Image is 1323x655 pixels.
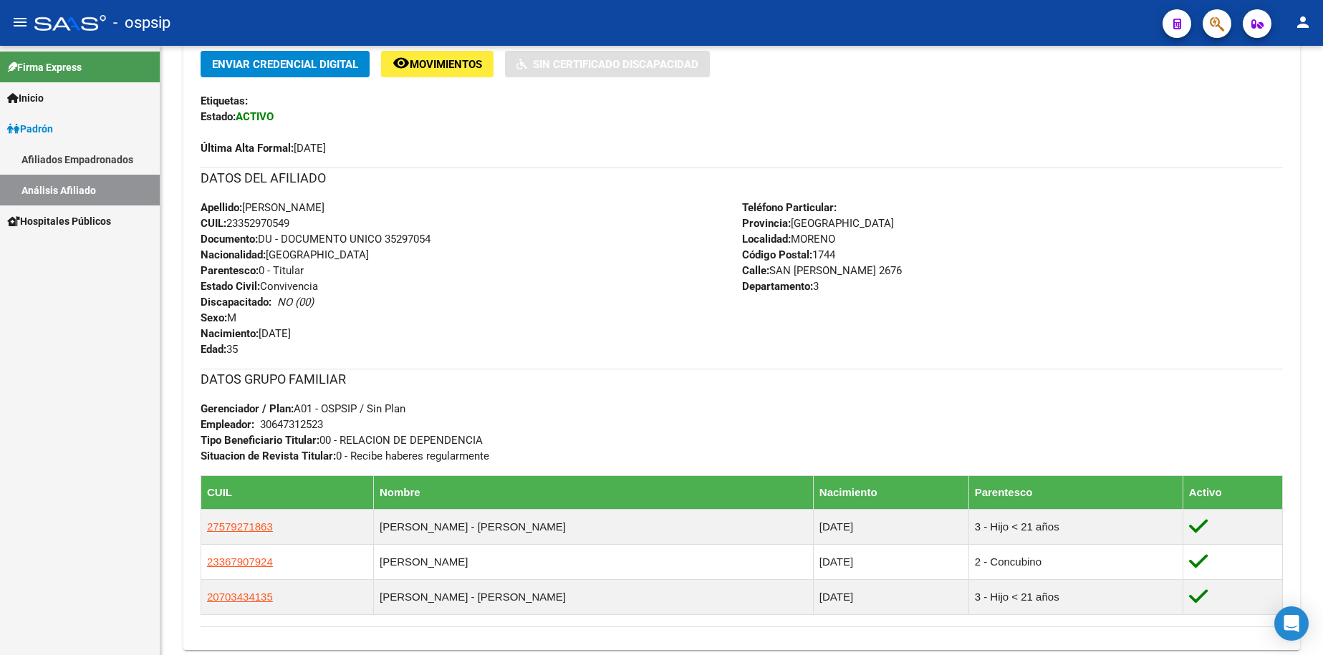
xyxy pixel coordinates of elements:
[742,233,791,246] strong: Localidad:
[742,217,791,230] strong: Provincia:
[1183,475,1282,509] th: Activo
[742,201,837,214] strong: Teléfono Particular:
[201,217,289,230] span: 23352970549
[201,450,336,462] strong: Situacion de Revista Titular:
[201,343,226,356] strong: Edad:
[201,264,259,277] strong: Parentesco:
[207,555,273,568] span: 23367907924
[201,418,254,431] strong: Empleador:
[505,51,710,77] button: Sin Certificado Discapacidad
[373,579,813,614] td: [PERSON_NAME] - [PERSON_NAME]
[201,475,374,509] th: CUIL
[201,402,294,415] strong: Gerenciador / Plan:
[260,417,323,432] div: 30647312523
[201,142,294,155] strong: Última Alta Formal:
[201,343,238,356] span: 35
[968,475,1183,509] th: Parentesco
[393,54,410,72] mat-icon: remove_red_eye
[373,544,813,579] td: [PERSON_NAME]
[968,544,1183,579] td: 2 - Concubino
[7,90,44,106] span: Inicio
[201,402,405,415] span: A01 - OSPSIP / Sin Plan
[373,509,813,544] td: [PERSON_NAME] - [PERSON_NAME]
[277,296,314,309] i: NO (00)
[201,434,483,447] span: 00 - RELACION DE DEPENDENCIA
[742,217,894,230] span: [GEOGRAPHIC_DATA]
[201,280,318,293] span: Convivencia
[201,233,430,246] span: DU - DOCUMENTO UNICO 35297054
[201,311,236,324] span: M
[742,233,835,246] span: MORENO
[742,264,902,277] span: SAN [PERSON_NAME] 2676
[742,248,812,261] strong: Código Postal:
[201,217,226,230] strong: CUIL:
[201,168,1283,188] h3: DATOS DEL AFILIADO
[11,14,29,31] mat-icon: menu
[201,110,236,123] strong: Estado:
[201,248,266,261] strong: Nacionalidad:
[201,201,324,214] span: [PERSON_NAME]
[201,264,304,277] span: 0 - Titular
[201,280,260,293] strong: Estado Civil:
[742,248,835,261] span: 1744
[7,213,111,229] span: Hospitales Públicos
[968,579,1183,614] td: 3 - Hijo < 21 años
[742,280,813,293] strong: Departamento:
[201,311,227,324] strong: Sexo:
[813,475,968,509] th: Nacimiento
[201,296,271,309] strong: Discapacitado:
[813,509,968,544] td: [DATE]
[201,248,369,261] span: [GEOGRAPHIC_DATA]
[201,434,319,447] strong: Tipo Beneficiario Titular:
[373,475,813,509] th: Nombre
[207,520,273,533] span: 27579271863
[1294,14,1312,31] mat-icon: person
[201,142,326,155] span: [DATE]
[207,591,273,603] span: 20703434135
[201,450,489,462] span: 0 - Recibe haberes regularmente
[212,58,358,71] span: Enviar Credencial Digital
[201,51,370,77] button: Enviar Credencial Digital
[201,327,259,340] strong: Nacimiento:
[113,7,170,39] span: - ospsip
[201,327,291,340] span: [DATE]
[201,201,242,214] strong: Apellido:
[201,94,248,107] strong: Etiquetas:
[968,509,1183,544] td: 3 - Hijo < 21 años
[410,58,482,71] span: Movimientos
[236,110,274,123] strong: ACTIVO
[533,58,698,71] span: Sin Certificado Discapacidad
[1274,606,1309,641] div: Open Intercom Messenger
[201,233,258,246] strong: Documento:
[813,579,968,614] td: [DATE]
[381,51,494,77] button: Movimientos
[742,280,819,293] span: 3
[813,544,968,579] td: [DATE]
[201,369,1283,389] h3: DATOS GRUPO FAMILIAR
[7,59,82,75] span: Firma Express
[742,264,769,277] strong: Calle:
[7,121,53,137] span: Padrón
